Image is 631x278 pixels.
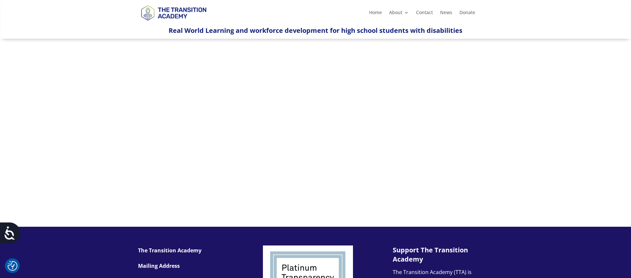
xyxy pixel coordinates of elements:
[169,26,462,35] span: Real World Learning and workforce development for high school students with disabilities
[138,1,209,24] img: TTA Brand_TTA Primary Logo_Horizontal_Light BG
[8,261,17,271] button: Cookie Settings
[138,36,493,200] iframe: TTA Newsletter Sign Up
[440,10,452,17] a: News
[393,245,488,267] h3: Support The Transition Academy
[138,262,180,269] strong: Mailing Address
[459,10,475,17] a: Donate
[138,247,201,254] strong: The Transition Academy
[369,10,382,17] a: Home
[138,19,209,26] a: Logo-Noticias
[416,10,433,17] a: Contact
[389,10,409,17] a: About
[8,261,17,271] img: Revisit consent button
